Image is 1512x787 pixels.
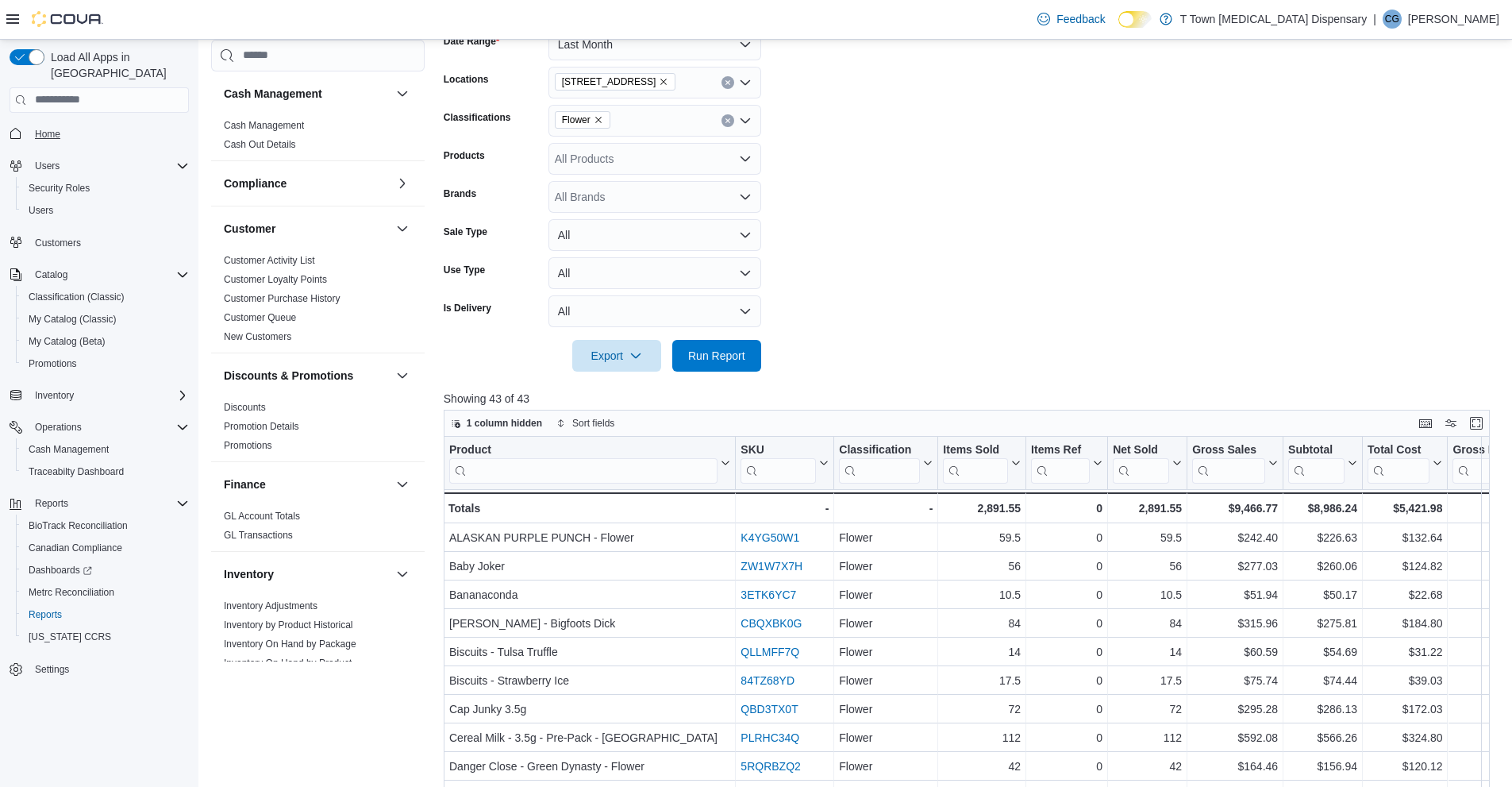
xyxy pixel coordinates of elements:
[444,302,491,314] label: Is Delivery
[29,586,114,599] span: Metrc Reconciliation
[224,600,317,612] span: Inventory Adjustments
[1192,442,1278,483] button: Gross Sales
[1031,442,1090,483] div: Items Ref
[22,332,189,351] span: My Catalog (Beta)
[1288,671,1357,690] div: $74.44
[3,416,195,438] button: Operations
[1192,442,1265,483] div: Gross Sales
[35,663,69,676] span: Settings
[839,442,920,457] div: Classification
[22,179,96,198] a: Security Roles
[224,439,272,452] span: Promotions
[943,557,1021,576] div: 56
[35,237,81,249] span: Customers
[943,614,1021,633] div: 84
[741,646,799,658] a: QLLMFF7Q
[839,442,933,483] button: Classification
[1368,528,1442,547] div: $132.64
[659,77,668,87] button: Remove 3524 S Sheridan Road from selection in this group
[224,176,287,191] h3: Compliance
[449,442,730,483] button: Product
[224,511,300,522] a: GL Account Totals
[1288,614,1357,633] div: $275.81
[1113,442,1169,483] div: Net Sold
[1467,414,1486,433] button: Enter fullscreen
[22,332,112,351] a: My Catalog (Beta)
[35,421,82,434] span: Operations
[1288,442,1345,483] div: Subtotal
[224,402,266,413] a: Discounts
[29,659,189,679] span: Settings
[22,179,189,198] span: Security Roles
[467,417,542,430] span: 1 column hidden
[741,760,800,773] a: 5RQRBZQ2
[29,564,92,577] span: Dashboards
[224,619,353,631] span: Inventory by Product Historical
[22,516,134,535] a: BioTrack Reconciliation
[839,642,933,662] div: Flower
[1118,11,1152,28] input: Dark Mode
[22,287,131,307] a: Classification (Classic)
[224,510,300,523] span: GL Account Totals
[211,251,425,353] div: Customer
[1031,442,1102,483] button: Items Ref
[224,566,274,582] h3: Inventory
[224,638,356,650] span: Inventory On Hand by Package
[22,354,83,373] a: Promotions
[741,442,816,483] div: SKU URL
[1368,442,1442,483] button: Total Cost
[22,627,189,646] span: Washington CCRS
[29,156,66,176] button: Users
[1368,557,1442,576] div: $124.82
[3,155,195,177] button: Users
[22,310,123,329] a: My Catalog (Classic)
[224,139,296,150] a: Cash Out Details
[582,340,652,372] span: Export
[444,73,489,86] label: Locations
[224,368,353,384] h3: Discounts & Promotions
[741,442,816,457] div: SKU
[35,160,60,172] span: Users
[22,561,98,580] a: Dashboards
[29,418,189,437] span: Operations
[224,120,304,131] a: Cash Management
[3,492,195,515] button: Reports
[393,174,412,193] button: Compliance
[3,122,195,145] button: Home
[741,499,829,518] div: -
[1288,642,1357,662] div: $54.69
[224,619,353,631] a: Inventory by Product Historical
[548,257,761,289] button: All
[572,340,661,372] button: Export
[449,442,718,483] div: Product
[1288,557,1357,576] div: $260.06
[211,398,425,461] div: Discounts & Promotions
[16,330,195,353] button: My Catalog (Beta)
[224,254,315,267] span: Customer Activity List
[1192,528,1278,547] div: $242.40
[449,700,730,719] div: Cap Junky 3.5g
[943,528,1021,547] div: 59.5
[1113,614,1182,633] div: 84
[224,658,352,669] a: Inventory On Hand by Product
[29,182,90,195] span: Security Roles
[444,414,548,433] button: 1 column hidden
[393,219,412,238] button: Customer
[224,273,327,286] span: Customer Loyalty Points
[29,418,88,437] button: Operations
[1373,10,1376,29] p: |
[741,588,796,601] a: 3ETK6YC7
[22,605,189,624] span: Reports
[741,560,802,573] a: ZW1W7X7H
[393,565,412,584] button: Inventory
[739,191,752,203] button: Open list of options
[449,528,730,547] div: ALASKAN PURPLE PUNCH - Flower
[224,274,327,285] a: Customer Loyalty Points
[29,313,117,326] span: My Catalog (Classic)
[444,264,485,276] label: Use Type
[16,515,195,537] button: BioTrack Reconciliation
[224,368,390,384] button: Discounts & Promotions
[739,76,752,89] button: Open list of options
[943,700,1021,719] div: 72
[741,617,802,630] a: CBQXBK0G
